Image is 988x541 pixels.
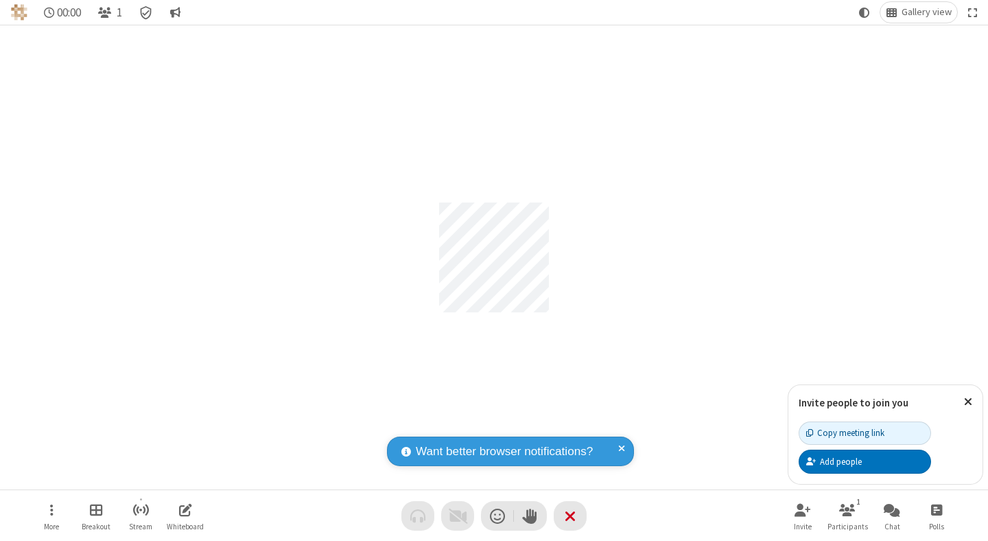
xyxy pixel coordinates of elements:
[916,496,957,536] button: Open poll
[75,496,117,536] button: Manage Breakout Rooms
[954,385,983,419] button: Close popover
[853,496,864,508] div: 1
[38,2,87,23] div: Timer
[31,496,72,536] button: Open menu
[902,7,952,18] span: Gallery view
[799,422,931,445] button: Copy meeting link
[827,496,868,536] button: Open participant list
[806,426,884,439] div: Copy meeting link
[117,6,122,19] span: 1
[880,2,957,23] button: Change layout
[164,2,186,23] button: Conversation
[133,2,159,23] div: Meeting details Encryption enabled
[165,496,206,536] button: Open shared whiteboard
[554,501,587,531] button: End or leave meeting
[44,522,59,531] span: More
[884,522,900,531] span: Chat
[963,2,983,23] button: Fullscreen
[794,522,812,531] span: Invite
[799,450,931,473] button: Add people
[871,496,913,536] button: Open chat
[11,4,27,21] img: QA Selenium DO NOT DELETE OR CHANGE
[929,522,944,531] span: Polls
[827,522,868,531] span: Participants
[129,522,152,531] span: Stream
[782,496,823,536] button: Invite participants (⌘+Shift+I)
[441,501,474,531] button: Video
[120,496,161,536] button: Start streaming
[416,443,593,461] span: Want better browser notifications?
[82,522,110,531] span: Breakout
[854,2,875,23] button: Using system theme
[401,501,434,531] button: Audio problem - check your Internet connection or call by phone
[57,6,81,19] span: 00:00
[481,501,514,531] button: Send a reaction
[167,522,204,531] span: Whiteboard
[92,2,128,23] button: Open participant list
[514,501,547,531] button: Raise hand
[799,396,908,409] label: Invite people to join you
